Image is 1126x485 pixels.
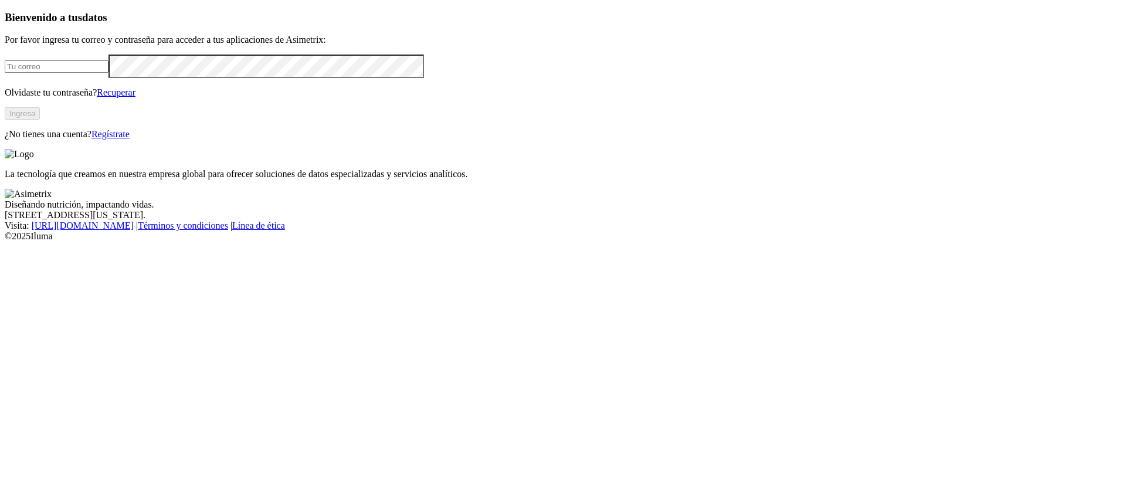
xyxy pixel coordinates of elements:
div: © 2025 Iluma [5,231,1121,242]
div: Visita : | | [5,221,1121,231]
a: [URL][DOMAIN_NAME] [32,221,134,230]
img: Asimetrix [5,189,52,199]
input: Tu correo [5,60,108,73]
div: [STREET_ADDRESS][US_STATE]. [5,210,1121,221]
a: Recuperar [97,87,135,97]
span: datos [82,11,107,23]
div: Diseñando nutrición, impactando vidas. [5,199,1121,210]
img: Logo [5,149,34,160]
a: Línea de ética [232,221,285,230]
a: Regístrate [91,129,130,139]
a: Términos y condiciones [138,221,228,230]
button: Ingresa [5,107,40,120]
p: Por favor ingresa tu correo y contraseña para acceder a tus aplicaciones de Asimetrix: [5,35,1121,45]
h3: Bienvenido a tus [5,11,1121,24]
p: La tecnología que creamos en nuestra empresa global para ofrecer soluciones de datos especializad... [5,169,1121,179]
p: Olvidaste tu contraseña? [5,87,1121,98]
p: ¿No tienes una cuenta? [5,129,1121,140]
